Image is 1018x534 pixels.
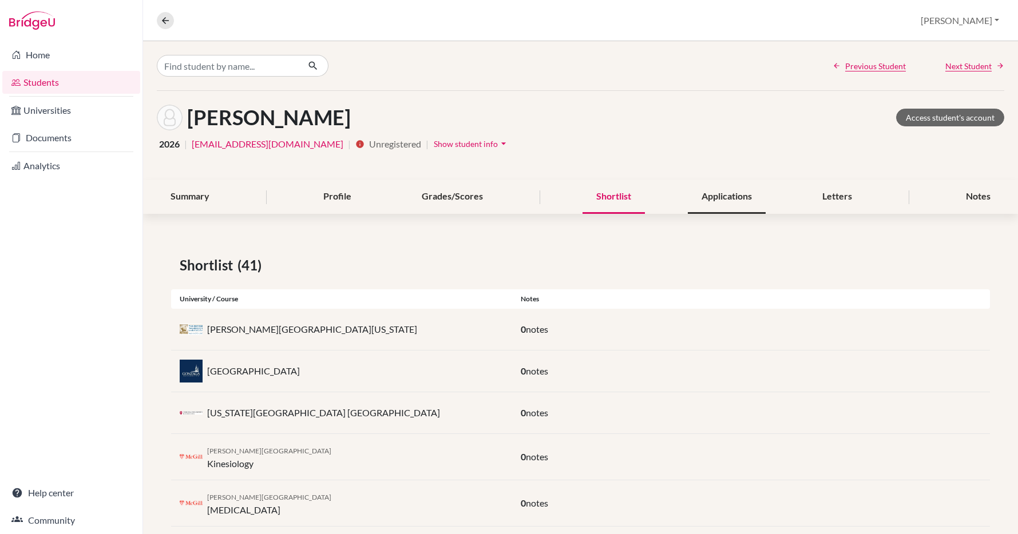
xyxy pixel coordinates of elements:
[408,180,497,214] div: Grades/Scores
[2,126,140,149] a: Documents
[833,60,906,72] a: Previous Student
[526,497,548,508] span: notes
[2,99,140,122] a: Universities
[512,294,990,304] div: Notes
[9,11,55,30] img: Bridge-U
[192,137,343,151] a: [EMAIL_ADDRESS][DOMAIN_NAME]
[2,154,140,177] a: Analytics
[2,43,140,66] a: Home
[2,71,140,94] a: Students
[180,411,203,415] img: us_ind_86awefzk.jpeg
[180,255,237,276] span: Shortlist
[945,60,1004,72] a: Next Student
[521,365,526,376] span: 0
[159,137,180,151] span: 2026
[526,324,548,334] span: notes
[207,489,331,517] div: [MEDICAL_DATA]
[184,137,187,151] span: |
[207,364,300,378] p: [GEOGRAPHIC_DATA]
[521,451,526,462] span: 0
[845,60,906,72] span: Previous Student
[521,407,526,418] span: 0
[180,324,203,336] img: us_gwu_q69nralk.png
[187,105,351,130] h1: [PERSON_NAME]
[157,105,183,130] img: Solana Rao's avatar
[207,406,440,420] p: [US_STATE][GEOGRAPHIC_DATA] [GEOGRAPHIC_DATA]
[896,109,1004,126] a: Access student's account
[498,138,509,149] i: arrow_drop_down
[945,60,992,72] span: Next Student
[521,497,526,508] span: 0
[916,10,1004,31] button: [PERSON_NAME]
[583,180,645,214] div: Shortlist
[526,407,548,418] span: notes
[348,137,351,151] span: |
[809,180,866,214] div: Letters
[521,324,526,334] span: 0
[952,180,1004,214] div: Notes
[207,322,417,336] p: [PERSON_NAME][GEOGRAPHIC_DATA][US_STATE]
[355,140,365,149] i: info
[171,294,512,304] div: University / Course
[369,137,421,151] span: Unregistered
[180,360,203,382] img: us_gon_s79swnna.jpeg
[433,135,510,153] button: Show student infoarrow_drop_down
[434,139,498,149] span: Show student info
[2,509,140,532] a: Community
[237,255,266,276] span: (41)
[157,180,223,214] div: Summary
[310,180,365,214] div: Profile
[426,137,429,151] span: |
[180,453,203,461] img: ca_mcg_2_lijyyo.png
[207,493,331,501] span: [PERSON_NAME][GEOGRAPHIC_DATA]
[688,180,766,214] div: Applications
[157,55,299,77] input: Find student by name...
[180,499,203,508] img: ca_mcg_2_lijyyo.png
[526,451,548,462] span: notes
[207,447,331,455] span: [PERSON_NAME][GEOGRAPHIC_DATA]
[207,443,331,471] div: Kinesiology
[2,481,140,504] a: Help center
[526,365,548,376] span: notes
